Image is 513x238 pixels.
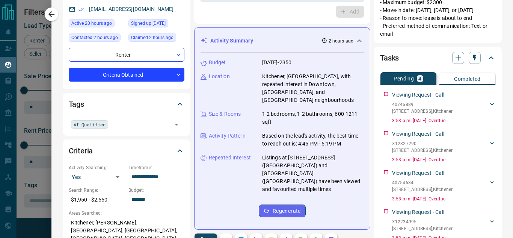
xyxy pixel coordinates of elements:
[392,169,444,177] p: Viewing Request - Call
[392,147,453,154] p: [STREET_ADDRESS] , Kitchener
[392,91,444,99] p: Viewing Request - Call
[128,19,184,30] div: Mon Aug 11 2025
[69,171,125,183] div: Yes
[128,164,184,171] p: Timeframe:
[262,59,291,67] p: [DATE]-2350
[262,73,364,104] p: Kitchener, [GEOGRAPHIC_DATA], with repeated interest in Downtown, [GEOGRAPHIC_DATA], and [GEOGRAP...
[69,95,184,113] div: Tags
[392,139,496,155] div: X12327290[STREET_ADDRESS],Kitchener
[78,7,84,12] svg: Email Verified
[131,34,174,41] span: Claimed 2 hours ago
[392,225,453,232] p: [STREET_ADDRESS] , Kitchener
[69,142,184,160] div: Criteria
[69,145,93,157] h2: Criteria
[89,6,174,12] a: [EMAIL_ADDRESS][DOMAIN_NAME]
[262,110,364,126] p: 1-2 bedrooms, 1-2 bathrooms, 600-1211 sqft
[392,130,444,138] p: Viewing Request - Call
[392,178,496,194] div: 40754634[STREET_ADDRESS],Kitchener
[209,154,251,162] p: Repeated Interest
[210,37,253,45] p: Activity Summary
[69,187,125,194] p: Search Range:
[209,73,230,80] p: Location
[69,19,125,30] div: Mon Aug 11 2025
[392,117,496,124] p: 3:53 p.m. [DATE] - Overdue
[259,205,306,217] button: Regenerate
[74,121,106,128] span: AI Qualified
[329,38,353,44] p: 2 hours ago
[69,98,84,110] h2: Tags
[392,156,496,163] p: 3:53 p.m. [DATE] - Overdue
[69,210,184,217] p: Areas Searched:
[69,48,184,62] div: Renter
[380,49,496,67] div: Tasks
[380,52,399,64] h2: Tasks
[392,218,453,225] p: X12234995
[201,34,364,48] div: Activity Summary2 hours ago
[392,186,453,193] p: [STREET_ADDRESS] , Kitchener
[69,164,125,171] p: Actively Searching:
[209,59,226,67] p: Budget
[392,217,496,233] div: X12234995[STREET_ADDRESS],Kitchener
[71,20,112,27] span: Active 20 hours ago
[392,108,453,115] p: [STREET_ADDRESS] , Kitchener
[69,33,125,44] div: Tue Aug 12 2025
[454,76,481,82] p: Completed
[392,196,496,202] p: 3:53 p.m. [DATE] - Overdue
[69,68,184,82] div: Criteria Obtained
[69,194,125,206] p: $1,950 - $2,550
[392,100,496,116] div: 40746889[STREET_ADDRESS],Kitchener
[392,179,453,186] p: 40754634
[209,132,246,140] p: Activity Pattern
[262,154,364,193] p: Listings at [STREET_ADDRESS] ([GEOGRAPHIC_DATA]) and [GEOGRAPHIC_DATA] ([GEOGRAPHIC_DATA]) have b...
[392,101,453,108] p: 40746889
[171,119,182,130] button: Open
[209,110,241,118] p: Size & Rooms
[392,208,444,216] p: Viewing Request - Call
[262,132,364,148] p: Based on the lead's activity, the best time to reach out is: 4:45 PM - 5:19 PM
[71,34,118,41] span: Contacted 2 hours ago
[392,140,453,147] p: X12327290
[418,76,421,81] p: 4
[128,33,184,44] div: Tue Aug 12 2025
[128,187,184,194] p: Budget:
[131,20,166,27] span: Signed up [DATE]
[394,76,414,81] p: Pending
